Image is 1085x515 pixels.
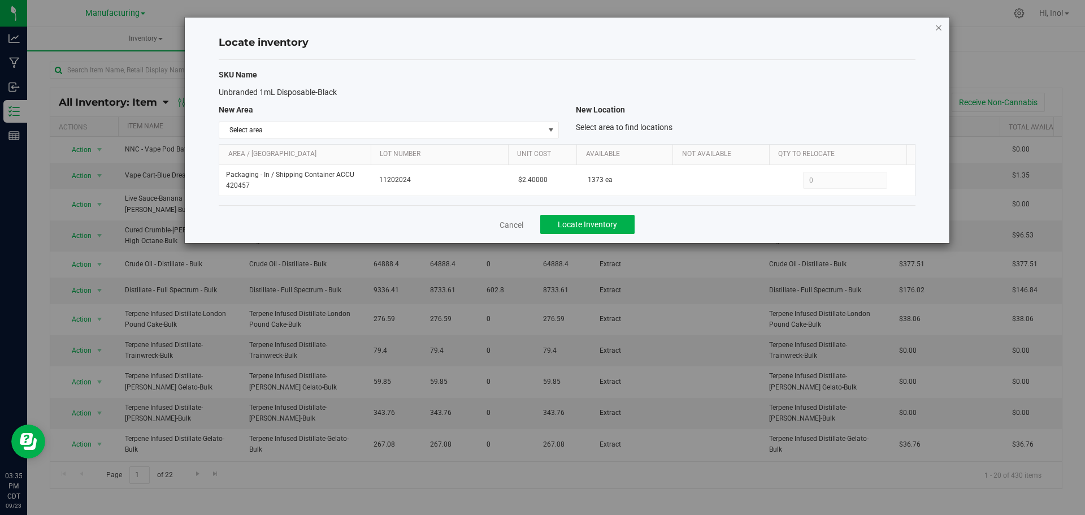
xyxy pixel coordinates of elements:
span: Locate Inventory [558,220,617,229]
span: Unbranded 1mL Disposable-Black [219,88,337,97]
span: SKU Name [219,70,257,79]
span: New Area [219,105,253,114]
a: Qty to Relocate [778,150,902,159]
span: 11202024 [379,175,505,185]
a: Available [586,150,669,159]
h4: Locate inventory [219,36,915,50]
a: Area / [GEOGRAPHIC_DATA] [228,150,367,159]
iframe: Resource center [11,425,45,458]
span: Select area [219,122,544,138]
button: Locate Inventory [540,215,635,234]
a: Not Available [682,150,765,159]
a: Unit Cost [517,150,572,159]
a: Lot Number [380,150,504,159]
span: Packaging - In / Shipping Container ACCU 420457 [226,170,366,191]
span: $2.40000 [518,175,548,185]
a: Cancel [500,219,523,231]
span: 1373 ea [588,175,613,185]
span: New Location [576,105,625,114]
span: select [544,122,558,138]
span: Select area to find locations [576,123,672,132]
